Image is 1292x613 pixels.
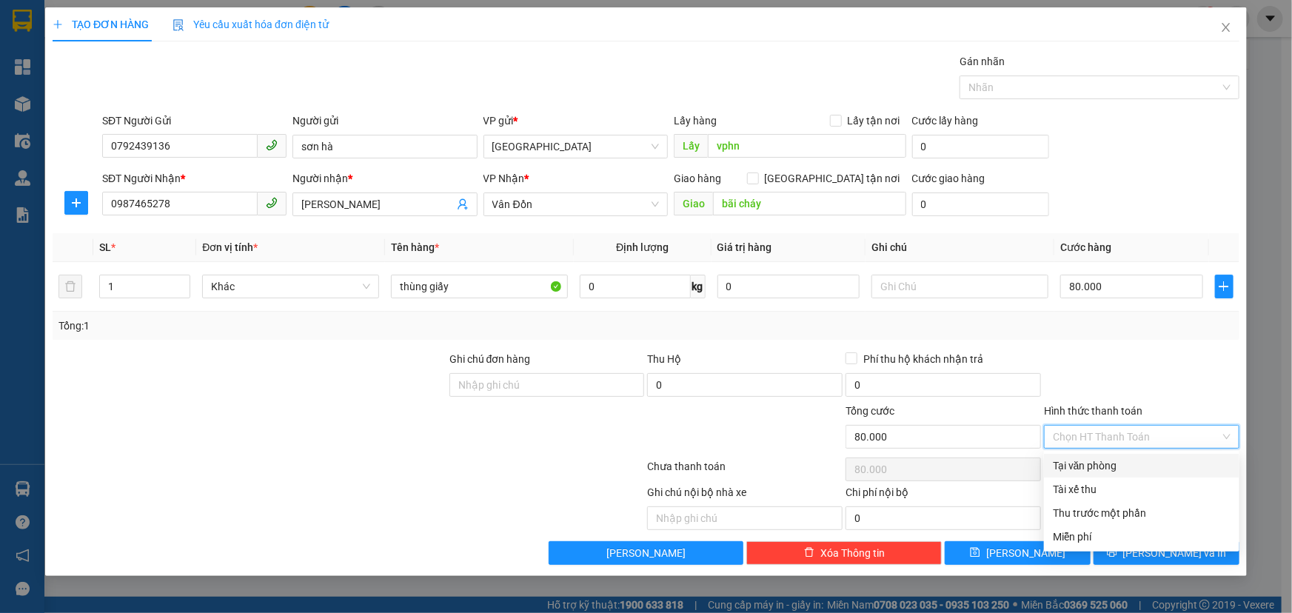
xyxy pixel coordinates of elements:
span: Khác [211,275,370,298]
button: delete [58,275,82,298]
span: Phí thu hộ khách nhận trả [857,351,989,367]
label: Hình thức thanh toán [1044,405,1142,417]
span: Thu Hộ [647,353,681,365]
button: plus [1215,275,1234,298]
span: Tổng cước [846,405,894,417]
input: 0 [717,275,860,298]
span: Định lượng [616,241,669,253]
div: Tổng: 1 [58,318,499,334]
input: Nhập ghi chú [647,506,843,530]
span: close [1220,21,1232,33]
div: Tại văn phòng [1053,458,1231,474]
div: Ghi chú nội bộ nhà xe [647,484,843,506]
div: Người nhận [292,170,477,187]
div: Chi phí nội bộ [846,484,1041,506]
button: save[PERSON_NAME] [945,541,1091,565]
div: Chưa thanh toán [646,458,845,484]
span: delete [804,547,814,559]
div: VP gửi [483,113,668,129]
span: Giá trị hàng [717,241,772,253]
div: SĐT Người Nhận [102,170,287,187]
span: Vân Đồn [492,193,659,215]
span: Giao hàng [674,172,721,184]
th: Ghi chú [866,233,1054,262]
input: Cước lấy hàng [912,135,1049,158]
img: logo.jpg [8,22,49,96]
span: Lấy tận nơi [842,113,906,129]
label: Gán nhãn [960,56,1005,67]
label: Cước lấy hàng [912,115,979,127]
span: printer [1107,547,1117,559]
button: Close [1205,7,1247,49]
span: [GEOGRAPHIC_DATA] tận nơi [759,170,906,187]
span: Đơn vị tính [202,241,258,253]
span: plus [53,19,63,30]
span: phone [266,139,278,151]
span: [PERSON_NAME] [986,545,1065,561]
span: [PERSON_NAME] và In [1123,545,1227,561]
h2: 77WXLAYW [8,106,119,130]
span: Lấy [674,134,708,158]
span: kg [691,275,706,298]
span: Giao [674,192,713,215]
div: Thu trước một phần [1053,505,1231,521]
span: VP Nhận [483,172,525,184]
span: Yêu cầu xuất hóa đơn điện tử [173,19,329,30]
h1: Giao dọc đường [78,106,273,208]
input: VD: Bàn, Ghế [391,275,568,298]
span: Tên hàng [391,241,439,253]
div: Tài xế thu [1053,481,1231,498]
input: Ghi Chú [871,275,1048,298]
button: deleteXóa Thông tin [746,541,942,565]
span: user-add [457,198,469,210]
div: SĐT Người Gửi [102,113,287,129]
span: phone [266,197,278,209]
span: Lấy hàng [674,115,717,127]
b: Trung Thành Limousine [56,12,164,101]
span: [PERSON_NAME] [606,545,686,561]
img: icon [173,19,184,31]
input: Dọc đường [708,134,906,158]
input: Cước giao hàng [912,192,1049,216]
span: plus [1216,281,1233,292]
input: Dọc đường [713,192,906,215]
label: Ghi chú đơn hàng [449,353,531,365]
span: Cước hàng [1060,241,1111,253]
b: [DOMAIN_NAME] [198,12,358,36]
button: printer[PERSON_NAME] và In [1094,541,1239,565]
span: plus [65,197,87,209]
span: save [970,547,980,559]
span: Xóa Thông tin [820,545,885,561]
input: Ghi chú đơn hàng [449,373,645,397]
span: TẠO ĐƠN HÀNG [53,19,149,30]
span: Hà Nội [492,135,659,158]
button: [PERSON_NAME] [549,541,744,565]
button: plus [64,191,88,215]
div: Người gửi [292,113,477,129]
label: Cước giao hàng [912,172,985,184]
div: Miễn phí [1053,529,1231,545]
span: SL [99,241,111,253]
